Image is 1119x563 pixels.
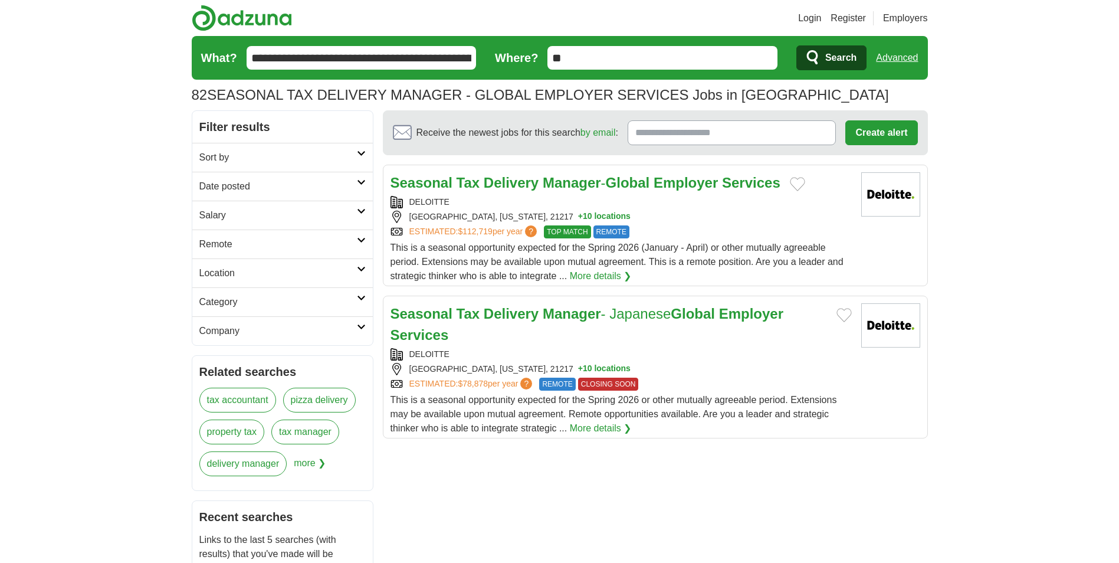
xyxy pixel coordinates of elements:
span: TOP MATCH [544,225,590,238]
a: Company [192,316,373,345]
img: Deloitte logo [861,303,920,348]
strong: Manager [543,175,601,191]
strong: Tax [457,175,480,191]
strong: Tax [457,306,480,322]
a: Sort by [192,143,373,172]
a: Location [192,258,373,287]
h1: SEASONAL TAX DELIVERY MANAGER - GLOBAL EMPLOYER SERVICES Jobs in [GEOGRAPHIC_DATA] [192,87,889,103]
strong: Global [671,306,715,322]
button: Create alert [845,120,917,145]
a: Salary [192,201,373,230]
strong: Employer [719,306,783,322]
button: Search [796,45,867,70]
strong: Delivery [484,306,539,322]
a: Advanced [876,46,918,70]
img: Adzuna logo [192,5,292,31]
h2: Salary [199,208,357,222]
a: Remote [192,230,373,258]
a: property tax [199,420,264,444]
strong: Services [390,327,449,343]
a: Employers [883,11,928,25]
a: Seasonal Tax Delivery Manager-Global Employer Services [390,175,780,191]
h2: Recent searches [199,508,366,526]
a: Date posted [192,172,373,201]
label: What? [201,49,237,67]
span: + [578,363,583,375]
h2: Category [199,295,357,309]
h2: Location [199,266,357,280]
div: [GEOGRAPHIC_DATA], [US_STATE], 21217 [390,211,852,223]
a: tax accountant [199,388,276,413]
strong: Seasonal [390,175,452,191]
span: ? [525,225,537,237]
button: Add to favorite jobs [836,308,852,322]
span: CLOSING SOON [578,378,639,391]
a: More details ❯ [570,421,632,436]
h2: Company [199,324,357,338]
strong: Global [606,175,650,191]
a: tax manager [271,420,339,444]
a: Register [831,11,866,25]
span: ? [520,378,532,389]
a: Category [192,287,373,316]
span: more ❯ [294,451,326,483]
span: This is a seasonal opportunity expected for the Spring 2026 (January - April) or other mutually a... [390,243,844,281]
a: DELOITTE [409,349,449,359]
a: Seasonal Tax Delivery Manager- JapaneseGlobal Employer Services [390,306,784,343]
strong: Delivery [484,175,539,191]
a: ESTIMATED:$112,719per year? [409,225,540,238]
strong: Employer [654,175,718,191]
h2: Remote [199,237,357,251]
a: pizza delivery [283,388,356,413]
span: REMOTE [593,225,629,238]
a: delivery manager [199,451,287,476]
span: 82 [192,84,208,106]
span: This is a seasonal opportunity expected for the Spring 2026 or other mutually agreeable period. E... [390,395,837,433]
strong: Seasonal [390,306,452,322]
label: Where? [495,49,538,67]
span: $112,719 [458,227,492,236]
strong: Services [722,175,780,191]
a: DELOITTE [409,197,449,207]
strong: Manager [543,306,601,322]
img: Deloitte logo [861,172,920,217]
a: More details ❯ [570,269,632,283]
span: Receive the newest jobs for this search : [416,126,618,140]
a: ESTIMATED:$78,878per year? [409,378,535,391]
button: +10 locations [578,211,631,223]
h2: Filter results [192,111,373,143]
h2: Date posted [199,179,357,194]
h2: Related searches [199,363,366,381]
span: REMOTE [539,378,575,391]
a: Login [798,11,821,25]
span: $78,878 [458,379,488,388]
button: +10 locations [578,363,631,375]
button: Add to favorite jobs [790,177,805,191]
div: [GEOGRAPHIC_DATA], [US_STATE], 21217 [390,363,852,375]
a: by email [580,127,616,138]
span: Search [825,46,857,70]
h2: Sort by [199,150,357,165]
span: + [578,211,583,223]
